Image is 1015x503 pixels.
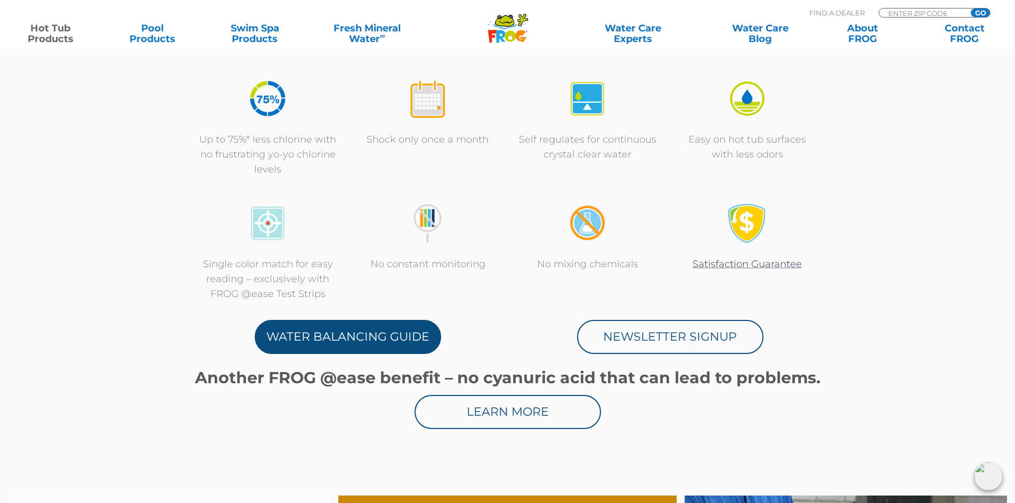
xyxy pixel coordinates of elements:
[199,257,337,301] p: Single color match for easy reading – exclusively with FROG @ease Test Strips
[971,9,990,17] input: GO
[380,31,385,40] sup: ∞
[727,79,767,119] img: icon-atease-easy-on
[255,320,441,354] a: Water Balancing Guide
[823,23,902,44] a: AboutFROG
[567,79,607,119] img: icon-atease-self-regulates
[408,79,448,119] img: icon-atease-shock-once
[567,203,607,243] img: no-mixing1
[809,8,865,18] p: Find A Dealer
[113,23,192,44] a: PoolProducts
[925,23,1004,44] a: ContactFROG
[678,132,817,162] p: Easy on hot tub surfaces with less odors
[569,23,697,44] a: Water CareExperts
[415,395,601,429] a: Learn More
[975,463,1002,490] img: openIcon
[359,257,497,271] p: No constant monitoring
[199,132,337,177] p: Up to 75%* less chlorine with no frustrating yo-yo chlorine levels
[720,23,800,44] a: Water CareBlog
[248,79,288,119] img: icon-atease-75percent-less
[408,203,448,243] img: no-constant-monitoring1
[248,203,288,243] img: icon-atease-color-match
[518,132,657,162] p: Self regulates for continuous crystal clear water
[359,132,497,147] p: Shock only once a month
[693,258,802,270] a: Satisfaction Guarantee
[215,23,295,44] a: Swim SpaProducts
[518,257,657,271] p: No mixing chemicals
[887,9,959,18] input: Zip Code Form
[577,320,764,354] a: Newsletter Signup
[11,23,90,44] a: Hot TubProducts
[727,203,767,243] img: Satisfaction Guarantee Icon
[188,369,827,387] h1: Another FROG @ease benefit – no cyanuric acid that can lead to problems.
[317,23,417,44] a: Fresh MineralWater∞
